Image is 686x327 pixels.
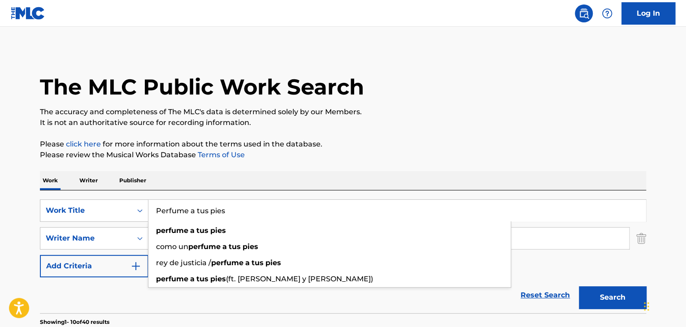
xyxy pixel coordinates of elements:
strong: perfume [211,258,243,267]
p: It is not an authoritative source for recording information. [40,117,646,128]
a: Log In [621,2,675,25]
h1: The MLC Public Work Search [40,73,364,100]
a: Public Search [575,4,593,22]
div: Arrastrar [644,293,649,320]
a: Reset Search [516,285,574,305]
p: Please for more information about the terms used in the database. [40,139,646,150]
strong: tus [252,258,264,267]
iframe: Chat Widget [641,284,686,327]
strong: pies [210,275,226,283]
p: The accuracy and completeness of The MLC's data is determined solely by our Members. [40,107,646,117]
div: Writer Name [46,233,126,244]
strong: a [245,258,250,267]
div: Widget de chat [641,284,686,327]
strong: pies [265,258,281,267]
strong: perfume [156,275,188,283]
strong: perfume [156,226,188,235]
strong: pies [210,226,226,235]
span: como un [156,242,188,251]
img: help [602,8,612,19]
span: (ft. [PERSON_NAME] y [PERSON_NAME]) [226,275,373,283]
img: 9d2ae6d4665cec9f34b9.svg [130,261,141,271]
strong: tus [229,242,241,251]
strong: a [222,242,227,251]
p: Please review the Musical Works Database [40,150,646,160]
p: Work [40,171,61,190]
span: rey de justicia / [156,258,211,267]
form: Search Form [40,199,646,313]
strong: perfume [188,242,221,251]
img: search [578,8,589,19]
img: MLC Logo [11,7,45,20]
a: click here [66,140,101,148]
strong: tus [196,275,208,283]
button: Search [579,286,646,309]
strong: pies [243,242,258,251]
strong: tus [196,226,208,235]
a: Terms of Use [196,151,245,159]
strong: a [190,226,195,235]
img: Delete Criterion [636,227,646,250]
p: Showing 1 - 10 of 40 results [40,318,109,326]
div: Help [598,4,616,22]
strong: a [190,275,195,283]
p: Writer [77,171,100,190]
button: Add Criteria [40,255,148,277]
p: Publisher [117,171,149,190]
div: Work Title [46,205,126,216]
